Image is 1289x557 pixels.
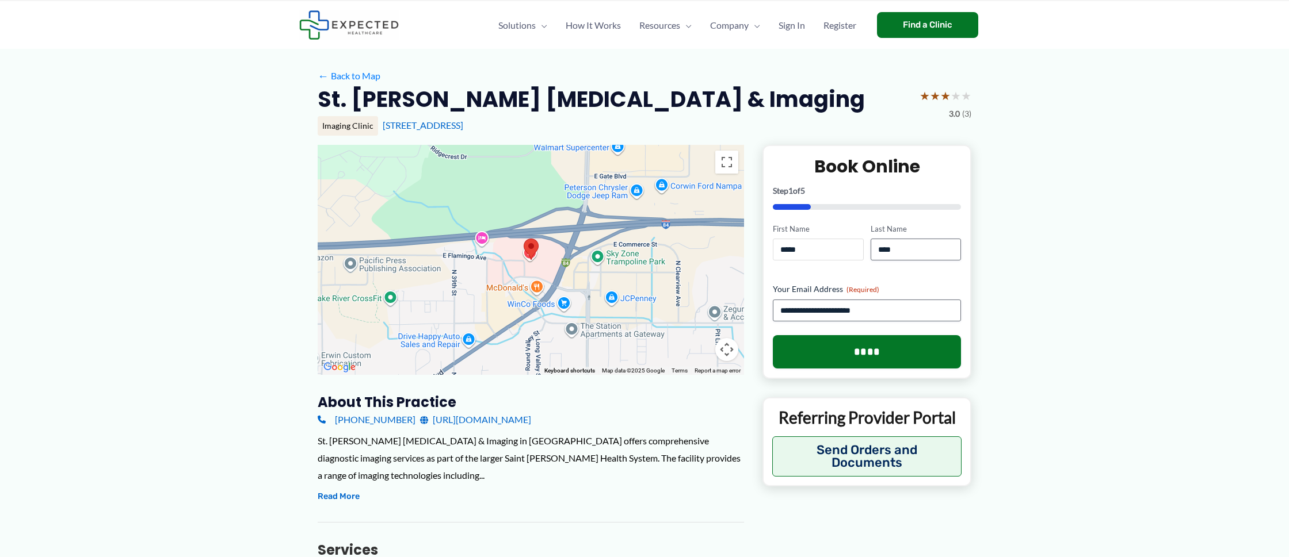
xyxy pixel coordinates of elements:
img: Google [321,360,359,375]
span: ★ [951,85,961,106]
button: Send Orders and Documents [772,436,962,477]
a: Open this area in Google Maps (opens a new window) [321,360,359,375]
button: Read More [318,490,360,504]
span: (Required) [846,285,879,294]
a: [PHONE_NUMBER] [318,411,415,428]
span: ★ [961,85,971,106]
button: Map camera controls [715,338,738,361]
span: Menu Toggle [680,5,692,45]
a: [STREET_ADDRESS] [383,120,463,130]
span: Map data ©2025 Google [602,367,665,374]
span: ★ [920,85,930,106]
label: First Name [773,224,863,235]
a: CompanyMenu Toggle [701,5,769,45]
span: Company [710,5,749,45]
p: Step of [773,187,961,195]
div: Imaging Clinic [318,116,378,136]
span: Resources [639,5,680,45]
button: Keyboard shortcuts [544,367,595,375]
a: SolutionsMenu Toggle [489,5,556,45]
span: Register [823,5,856,45]
span: 1 [788,186,793,195]
a: ←Back to Map [318,67,380,84]
h3: About this practice [318,393,744,411]
span: How It Works [566,5,621,45]
span: Solutions [498,5,536,45]
a: Register [814,5,865,45]
nav: Primary Site Navigation [489,5,865,45]
label: Last Name [871,224,961,235]
span: 5 [800,186,805,195]
p: Referring Provider Portal [772,407,962,428]
button: Toggle fullscreen view [715,151,738,174]
span: Menu Toggle [536,5,547,45]
h2: St. [PERSON_NAME] [MEDICAL_DATA] & Imaging [318,85,865,113]
img: Expected Healthcare Logo - side, dark font, small [299,10,399,40]
a: Report a map error [695,367,741,374]
span: ★ [940,85,951,106]
span: ← [318,70,329,81]
label: Your Email Address [773,283,961,295]
a: Sign In [769,5,814,45]
span: Sign In [779,5,805,45]
span: ★ [930,85,940,106]
div: St. [PERSON_NAME] [MEDICAL_DATA] & Imaging in [GEOGRAPHIC_DATA] offers comprehensive diagnostic i... [318,432,744,483]
a: ResourcesMenu Toggle [630,5,701,45]
a: How It Works [556,5,630,45]
a: Terms (opens in new tab) [672,367,688,374]
h2: Book Online [773,155,961,178]
span: (3) [962,106,971,121]
span: Menu Toggle [749,5,760,45]
span: 3.0 [949,106,960,121]
a: Find a Clinic [877,12,978,38]
a: [URL][DOMAIN_NAME] [420,411,531,428]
